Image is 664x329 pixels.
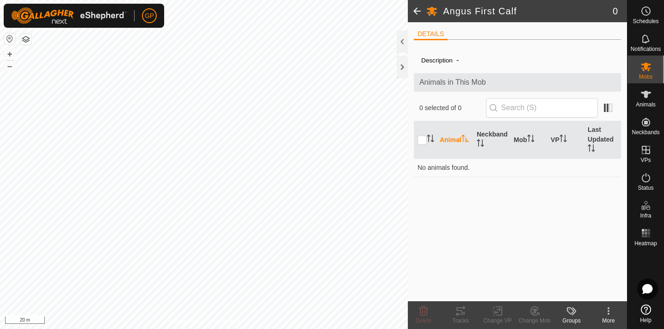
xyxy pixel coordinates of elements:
[421,57,453,64] label: Description
[631,46,661,52] span: Notifications
[516,317,553,325] div: Change Mob
[453,52,462,68] span: -
[443,6,613,17] h2: Angus First Calf
[213,317,240,325] a: Contact Us
[559,136,567,143] p-sorticon: Activate to sort
[590,317,627,325] div: More
[479,317,516,325] div: Change VP
[4,61,15,72] button: –
[627,301,664,327] a: Help
[588,146,595,153] p-sorticon: Activate to sort
[640,213,651,218] span: Infra
[638,185,653,191] span: Status
[633,19,658,24] span: Schedules
[442,317,479,325] div: Tracks
[427,136,434,143] p-sorticon: Activate to sort
[640,157,651,163] span: VPs
[510,121,547,159] th: Mob
[639,74,652,80] span: Mobs
[553,317,590,325] div: Groups
[20,34,31,45] button: Map Layers
[636,102,656,107] span: Animals
[145,11,154,21] span: GP
[527,136,535,143] p-sorticon: Activate to sort
[613,4,618,18] span: 0
[419,103,486,113] span: 0 selected of 0
[547,121,584,159] th: VP
[167,317,202,325] a: Privacy Policy
[419,77,615,88] span: Animals in This Mob
[584,121,621,159] th: Last Updated
[4,49,15,60] button: +
[414,158,621,177] td: No animals found.
[11,7,127,24] img: Gallagher Logo
[632,130,659,135] span: Neckbands
[4,33,15,44] button: Reset Map
[634,241,657,246] span: Heatmap
[436,121,473,159] th: Animal
[416,317,432,324] span: Delete
[461,136,469,143] p-sorticon: Activate to sort
[477,141,484,148] p-sorticon: Activate to sort
[486,98,598,118] input: Search (S)
[414,29,448,40] li: DETAILS
[640,317,652,323] span: Help
[473,121,510,159] th: Neckband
